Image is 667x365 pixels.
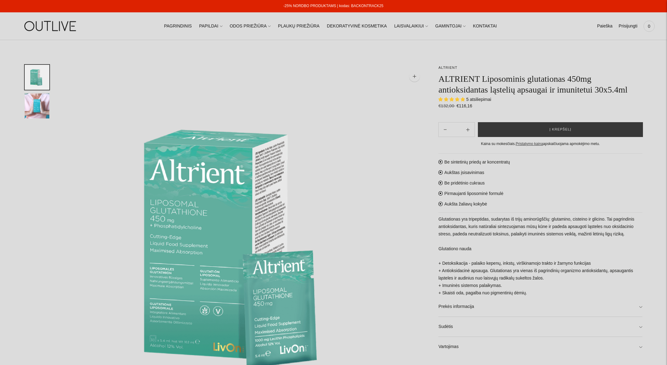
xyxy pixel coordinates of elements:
[283,4,383,8] a: -25% NORDBO PRODUKTAMS | kodas: BACKONTRACK25
[619,19,637,33] a: Prisijungti
[438,141,642,147] div: Kaina su mokesčiais. apskaičiuojama apmokėjimo metu.
[25,65,49,90] button: Translation missing: en.general.accessibility.image_thumbail
[199,19,222,33] a: PAPILDAI
[435,19,466,33] a: GAMINTOJAI
[438,103,455,108] s: €132,00
[438,66,457,69] a: ALTRIENT
[438,297,642,317] a: Prekės informacija
[549,127,571,133] span: Į krepšelį
[438,73,642,95] h1: ALTRIENT Liposominis glutationas 450mg antioksidantas ląstelių apsaugai ir imunitetui 30x5.4ml
[457,103,472,108] span: €116,16
[394,19,428,33] a: LAISVALAIKIUI
[597,19,612,33] a: Paieška
[478,122,643,137] button: Į krepšelį
[278,19,320,33] a: PLAUKŲ PRIEŽIŪRA
[438,337,642,357] a: Vartojimas
[473,19,497,33] a: KONTAKTAI
[164,19,192,33] a: PAGRINDINIS
[645,22,653,31] span: 0
[230,19,271,33] a: ODOS PRIEŽIŪRA
[466,97,491,102] span: 5 atsiliepimai
[327,19,387,33] a: DEKORATYVINĖ KOSMETIKA
[461,122,474,137] button: Subtract product quantity
[25,93,49,118] button: Translation missing: en.general.accessibility.image_thumbail
[644,19,655,33] a: 0
[516,142,543,146] a: Pristatymo kaina
[12,15,89,37] img: OUTLIVE
[439,122,452,137] button: Add product quantity
[452,125,461,134] input: Product quantity
[438,317,642,337] a: Sudėtis
[438,97,466,102] span: 5.00 stars
[438,153,642,357] div: Be sintetinių priedų ar koncentratų Aukštas įsisavinimas Be pridėtinio cukraus Pirmaujanti liposo...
